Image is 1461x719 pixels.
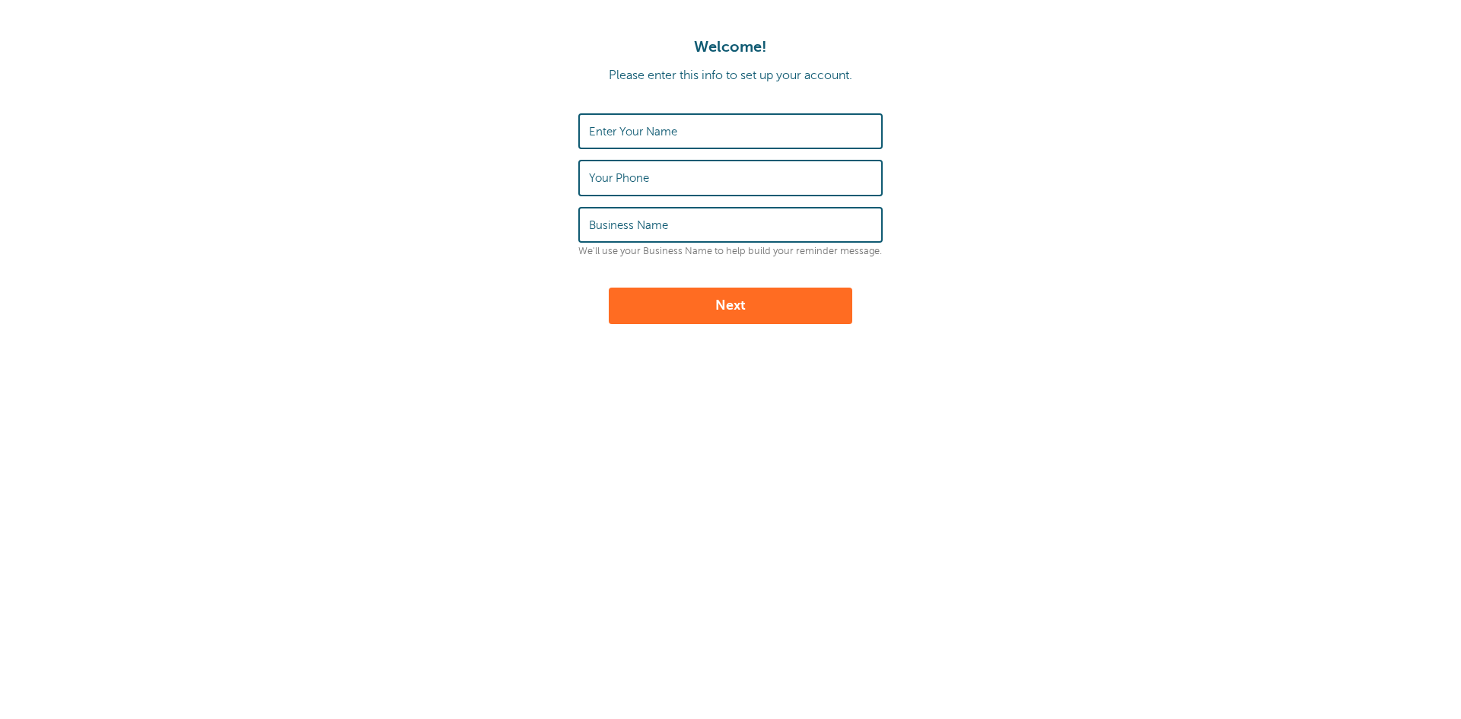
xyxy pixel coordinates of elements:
h1: Welcome! [15,38,1446,56]
label: Your Phone [589,171,649,185]
p: Please enter this info to set up your account. [15,68,1446,83]
label: Enter Your Name [589,125,677,138]
label: Business Name [589,218,668,232]
p: We'll use your Business Name to help build your reminder message. [578,246,883,257]
button: Next [609,288,852,324]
